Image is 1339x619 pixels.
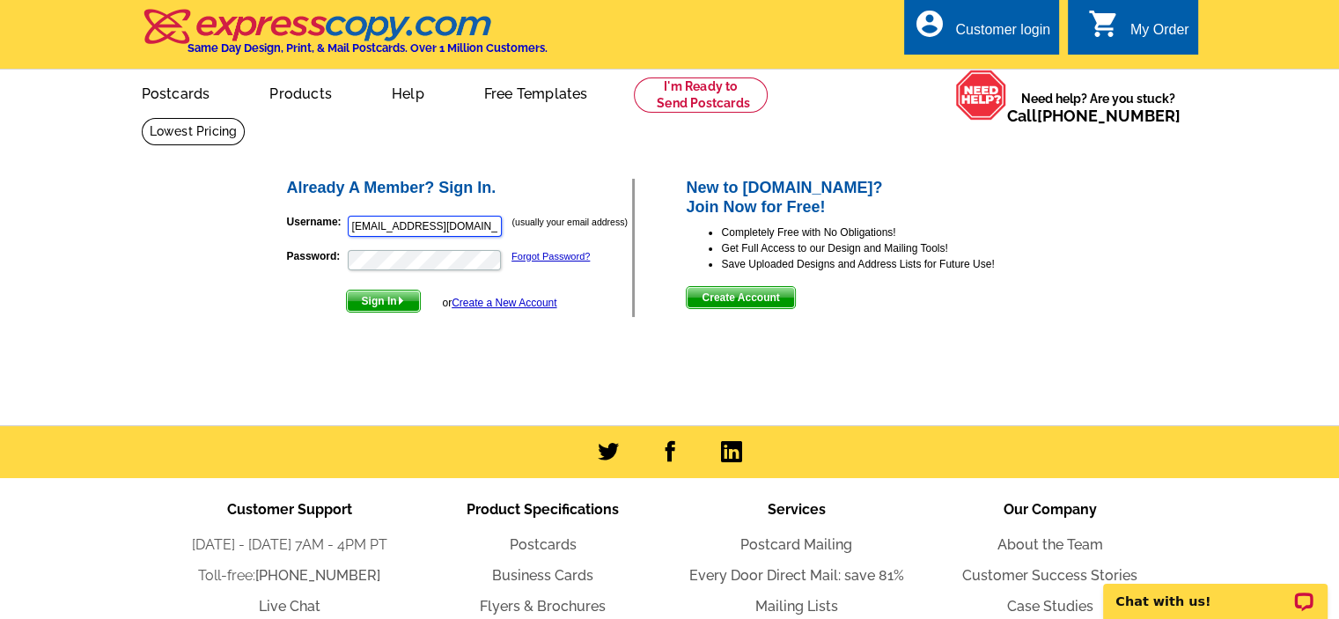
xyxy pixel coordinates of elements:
a: Postcard Mailing [740,536,852,553]
a: Free Templates [456,71,616,113]
a: [PHONE_NUMBER] [255,567,380,584]
label: Username: [287,214,346,230]
a: Flyers & Brochures [480,598,606,615]
a: shopping_cart My Order [1088,19,1189,41]
img: button-next-arrow-white.png [397,297,405,305]
a: About the Team [997,536,1103,553]
a: Create a New Account [452,297,556,309]
a: Help [364,71,452,113]
span: Need help? Are you stuck? [1007,90,1189,125]
a: Every Door Direct Mail: save 81% [689,567,904,584]
span: Call [1007,107,1181,125]
h2: New to [DOMAIN_NAME]? Join Now for Free! [686,179,1055,217]
h4: Same Day Design, Print, & Mail Postcards. Over 1 Million Customers. [188,41,548,55]
span: Product Specifications [467,501,619,518]
a: Forgot Password? [511,251,590,262]
div: Customer login [955,22,1050,47]
i: account_circle [913,8,945,40]
a: Live Chat [259,598,320,615]
li: Completely Free with No Obligations! [721,225,1055,240]
img: help [955,70,1007,121]
button: Sign In [346,290,421,313]
i: shopping_cart [1088,8,1120,40]
a: Products [241,71,360,113]
small: (usually your email address) [512,217,628,227]
iframe: LiveChat chat widget [1092,564,1339,619]
a: Case Studies [1007,598,1093,615]
a: Same Day Design, Print, & Mail Postcards. Over 1 Million Customers. [142,21,548,55]
label: Password: [287,248,346,264]
li: Save Uploaded Designs and Address Lists for Future Use! [721,256,1055,272]
a: Mailing Lists [755,598,838,615]
span: Sign In [347,291,420,312]
h2: Already A Member? Sign In. [287,179,633,198]
div: My Order [1130,22,1189,47]
li: Toll-free: [163,565,416,586]
a: Postcards [114,71,239,113]
a: account_circle Customer login [913,19,1050,41]
div: or [442,295,556,311]
span: Customer Support [227,501,352,518]
li: [DATE] - [DATE] 7AM - 4PM PT [163,534,416,556]
span: Our Company [1004,501,1097,518]
a: [PHONE_NUMBER] [1037,107,1181,125]
li: Get Full Access to our Design and Mailing Tools! [721,240,1055,256]
span: Services [768,501,826,518]
a: Business Cards [492,567,593,584]
a: Postcards [510,536,577,553]
a: Customer Success Stories [962,567,1137,584]
button: Create Account [686,286,795,309]
span: Create Account [687,287,794,308]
